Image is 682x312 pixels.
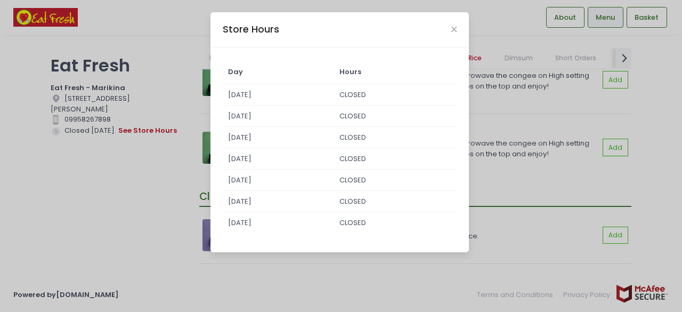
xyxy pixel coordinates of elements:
td: [DATE] [223,84,335,106]
td: [DATE] [223,106,335,127]
td: CLOSED [335,191,457,212]
td: [DATE] [223,148,335,170]
td: CLOSED [335,170,457,191]
td: Day [223,60,335,84]
td: [DATE] [223,212,335,234]
td: [DATE] [223,170,335,191]
td: CLOSED [335,127,457,148]
td: Hours [335,60,457,84]
td: CLOSED [335,84,457,106]
td: CLOSED [335,148,457,170]
td: CLOSED [335,106,457,127]
td: CLOSED [335,212,457,234]
td: [DATE] [223,191,335,212]
button: Close [451,27,457,32]
div: Store Hours [223,22,279,36]
td: [DATE] [223,127,335,148]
